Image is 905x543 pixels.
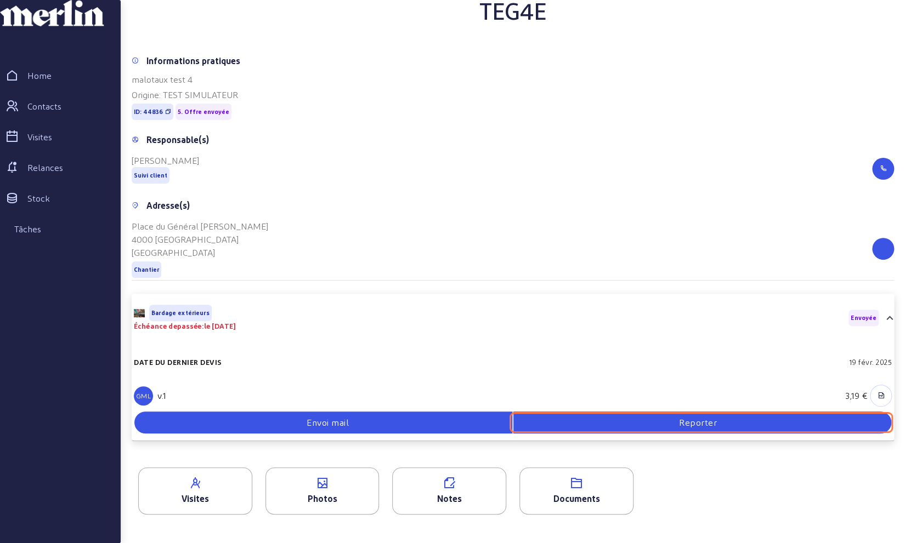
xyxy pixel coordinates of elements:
div: Relances [27,161,63,174]
span: Envoyée [851,314,876,322]
span: Reporter [679,416,717,429]
div: Place du Général [PERSON_NAME] [132,220,268,233]
div: Échéance depassée: [134,321,236,331]
span: 5. Offre envoyée [178,108,229,116]
div: Stock [27,192,50,205]
span: Suivi client [134,172,167,179]
div: le [DATE] [204,321,236,331]
img: CITE [134,309,145,317]
div: Photos [266,492,379,505]
div: Contacts [27,100,61,113]
div: Visites [139,492,252,505]
div: Responsable(s) [146,133,209,146]
div: Date du dernier devis [134,357,222,367]
div: Visites [27,130,52,144]
div: [GEOGRAPHIC_DATA] [132,246,268,259]
div: 19 févr. 2025 [849,357,892,367]
div: v.1 [157,389,166,402]
div: Origine: TEST SIMULATEUR [132,88,894,101]
span: ID: 44836 [134,108,163,116]
div: Home [27,69,52,82]
div: Notes [393,492,506,505]
div: malotaux test 4 [132,73,894,86]
div: Informations pratiques [146,54,240,67]
span: Envoi mail [307,416,349,429]
div: 4000 [GEOGRAPHIC_DATA] [132,233,268,246]
div: [PERSON_NAME] [132,154,199,167]
div: Tâches [14,222,41,236]
mat-expansion-panel-header: CITEBardage extérieursÉchéance depassée:le [DATE]Envoyée [132,298,894,338]
div: Documents [520,492,633,505]
div: Adresse(s) [146,199,190,212]
div: GML [134,386,153,405]
span: Chantier [134,266,159,273]
div: 3,19 € [845,389,868,402]
span: Bardage extérieurs [151,309,210,317]
div: CITEBardage extérieursÉchéance depassée:le [DATE]Envoyée [132,338,894,436]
